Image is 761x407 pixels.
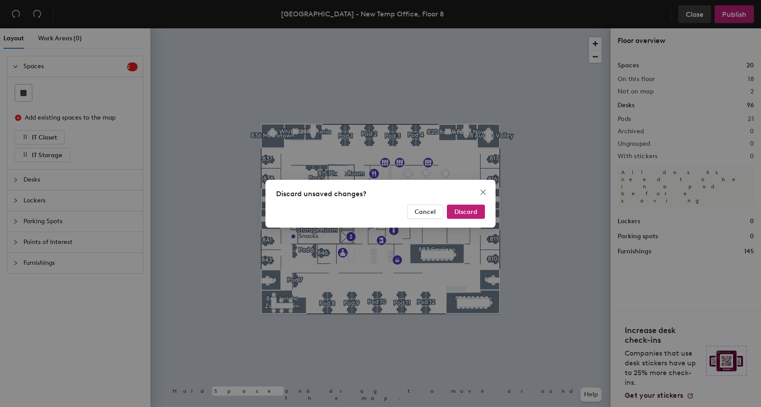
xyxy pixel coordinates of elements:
span: Close [476,189,490,196]
span: Discard [454,208,477,215]
div: Discard unsaved changes? [276,189,485,199]
button: Cancel [407,205,443,219]
span: Cancel [415,208,436,215]
button: Discard [447,205,485,219]
span: close [480,189,487,196]
button: Close [476,185,490,199]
